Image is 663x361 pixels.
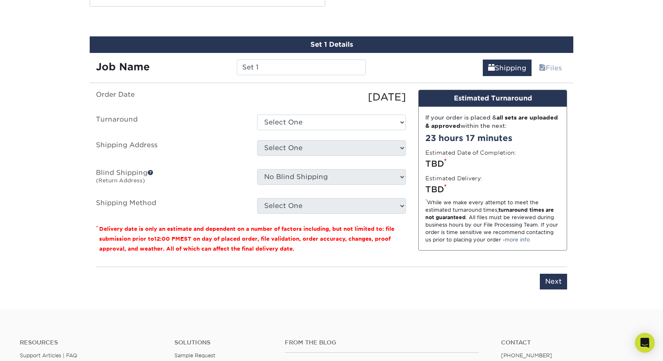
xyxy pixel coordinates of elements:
[174,339,272,346] h4: Solutions
[425,199,560,244] div: While we make every attempt to meet the estimated turnaround times; . All files must be reviewed ...
[174,352,215,359] a: Sample Request
[425,174,482,182] label: Estimated Delivery:
[635,333,655,353] div: Open Intercom Messenger
[90,140,251,159] label: Shipping Address
[90,36,573,53] div: Set 1 Details
[539,64,546,72] span: files
[425,158,560,170] div: TBD
[237,60,365,75] input: Enter a job name
[505,237,530,243] a: more info
[20,339,162,346] h4: Resources
[425,148,516,157] label: Estimated Date of Completion:
[425,183,560,196] div: TBD
[534,60,567,76] a: Files
[285,339,479,346] h4: From the Blog
[96,61,150,73] strong: Job Name
[90,169,251,188] label: Blind Shipping
[425,132,560,144] div: 23 hours 17 minutes
[425,113,560,130] div: If your order is placed & within the next:
[488,64,495,72] span: shipping
[99,226,394,252] small: Delivery date is only an estimate and dependent on a number of factors including, but not limited...
[90,115,251,130] label: Turnaround
[483,60,532,76] a: Shipping
[425,207,554,220] strong: turnaround times are not guaranteed
[96,177,145,184] small: (Return Address)
[501,339,643,346] a: Contact
[540,274,567,289] input: Next
[419,90,567,107] div: Estimated Turnaround
[90,90,251,105] label: Order Date
[154,236,180,242] span: 12:00 PM
[251,90,412,105] div: [DATE]
[501,352,552,359] a: [PHONE_NUMBER]
[90,198,251,214] label: Shipping Method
